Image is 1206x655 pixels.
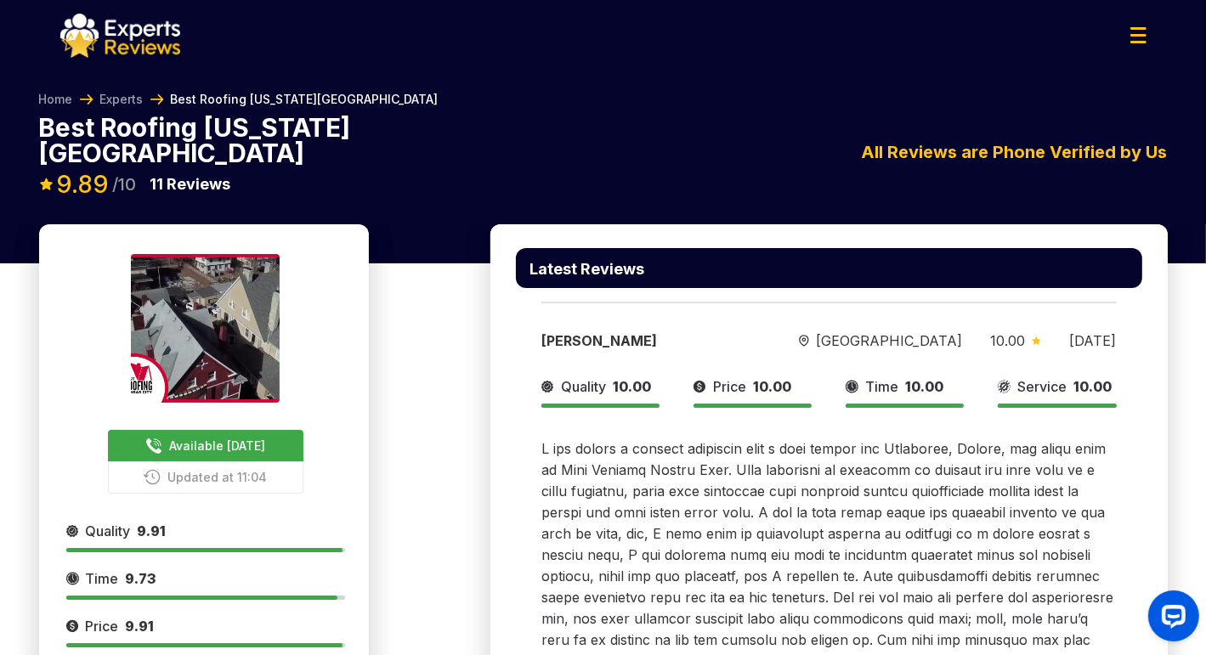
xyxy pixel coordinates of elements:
span: 9.89 [57,170,110,199]
img: slider icon [998,376,1011,397]
span: Price [713,376,746,397]
img: expert image [131,254,280,403]
span: 10.00 [905,378,943,395]
img: slider icon [846,376,858,397]
div: All Reviews are Phone Verified by Us [490,139,1168,165]
img: slider icon [1032,336,1041,345]
span: 9.91 [138,522,167,539]
p: Reviews [150,172,231,196]
img: slider icon [66,616,79,636]
img: buttonPhoneIcon [145,438,162,455]
a: Experts [100,91,144,108]
span: Time [86,568,119,589]
p: Latest Reviews [529,262,644,277]
div: [DATE] [1069,330,1116,351]
img: slider icon [66,568,79,589]
span: /10 [113,176,137,193]
img: slider icon [541,376,554,397]
nav: Breadcrumb [39,91,439,108]
span: 11 [150,175,164,193]
span: 9.73 [126,570,156,587]
img: buttonPhoneIcon [144,469,161,485]
span: Price [86,616,119,636]
span: 9.91 [126,618,155,635]
span: Best Roofing [US_STATE][GEOGRAPHIC_DATA] [171,91,439,108]
img: logo [60,14,180,58]
span: 10.00 [1073,378,1112,395]
span: 10.00 [613,378,651,395]
span: [GEOGRAPHIC_DATA] [816,330,962,351]
span: Service [1017,376,1067,397]
span: 10.00 [753,378,791,395]
span: Available [DATE] [169,437,265,455]
iframe: OpenWidget widget [1135,584,1206,655]
div: [PERSON_NAME] [541,330,772,351]
img: slider icon [799,335,809,347]
span: Quality [86,521,131,541]
img: slider icon [66,521,79,541]
span: Updated at 11:04 [167,468,267,486]
img: slider icon [694,376,706,397]
button: Updated at 11:04 [108,461,303,494]
button: Available [DATE] [108,430,303,461]
p: Best Roofing [US_STATE][GEOGRAPHIC_DATA] [39,115,369,166]
span: Time [865,376,898,397]
span: 10.00 [990,332,1025,349]
img: Menu Icon [1130,27,1147,43]
span: Quality [561,376,606,397]
a: Home [39,91,73,108]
